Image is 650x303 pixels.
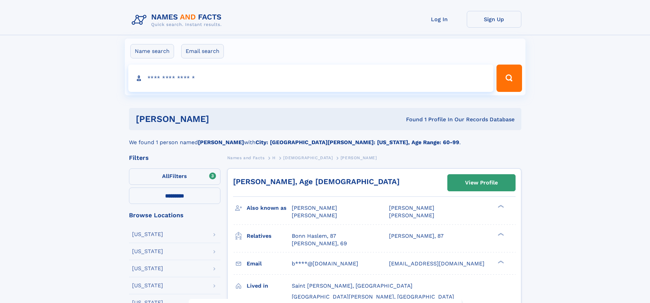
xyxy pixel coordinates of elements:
a: [PERSON_NAME], Age [DEMOGRAPHIC_DATA] [233,177,400,186]
div: Browse Locations [129,212,220,218]
div: ❯ [496,232,504,236]
div: [US_STATE] [132,266,163,271]
label: Name search [130,44,174,58]
a: [PERSON_NAME], 87 [389,232,444,240]
a: Log In [412,11,467,28]
div: We found 1 person named with . [129,130,521,147]
a: Sign Up [467,11,521,28]
div: View Profile [465,175,498,191]
div: [US_STATE] [132,283,163,288]
span: [GEOGRAPHIC_DATA][PERSON_NAME], [GEOGRAPHIC_DATA] [292,293,454,300]
label: Filters [129,168,220,185]
span: [DEMOGRAPHIC_DATA] [283,155,333,160]
div: [US_STATE] [132,232,163,237]
h3: Also known as [247,202,292,214]
span: Saint [PERSON_NAME], [GEOGRAPHIC_DATA] [292,283,413,289]
span: H [272,155,276,160]
div: ❯ [496,204,504,209]
span: [PERSON_NAME] [292,205,337,211]
h3: Email [247,258,292,270]
label: Email search [181,44,224,58]
b: City: [GEOGRAPHIC_DATA][PERSON_NAME]: [US_STATE], Age Range: 60-99 [256,139,459,146]
span: [EMAIL_ADDRESS][DOMAIN_NAME] [389,260,485,267]
span: [PERSON_NAME] [389,205,434,211]
div: Found 1 Profile In Our Records Database [307,116,515,123]
button: Search Button [496,65,522,92]
img: Logo Names and Facts [129,11,227,29]
a: Names and Facts [227,153,265,162]
span: [PERSON_NAME] [341,155,377,160]
b: [PERSON_NAME] [198,139,244,146]
a: Bonn Haslem, 87 [292,232,336,240]
div: [US_STATE] [132,249,163,254]
a: View Profile [448,175,515,191]
h3: Lived in [247,280,292,292]
h1: [PERSON_NAME] [136,115,308,123]
span: [PERSON_NAME] [292,212,337,219]
span: All [162,173,169,179]
div: Filters [129,155,220,161]
div: ❯ [496,260,504,264]
a: [PERSON_NAME], 69 [292,240,347,247]
h3: Relatives [247,230,292,242]
input: search input [128,65,494,92]
a: H [272,153,276,162]
span: [PERSON_NAME] [389,212,434,219]
a: [DEMOGRAPHIC_DATA] [283,153,333,162]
